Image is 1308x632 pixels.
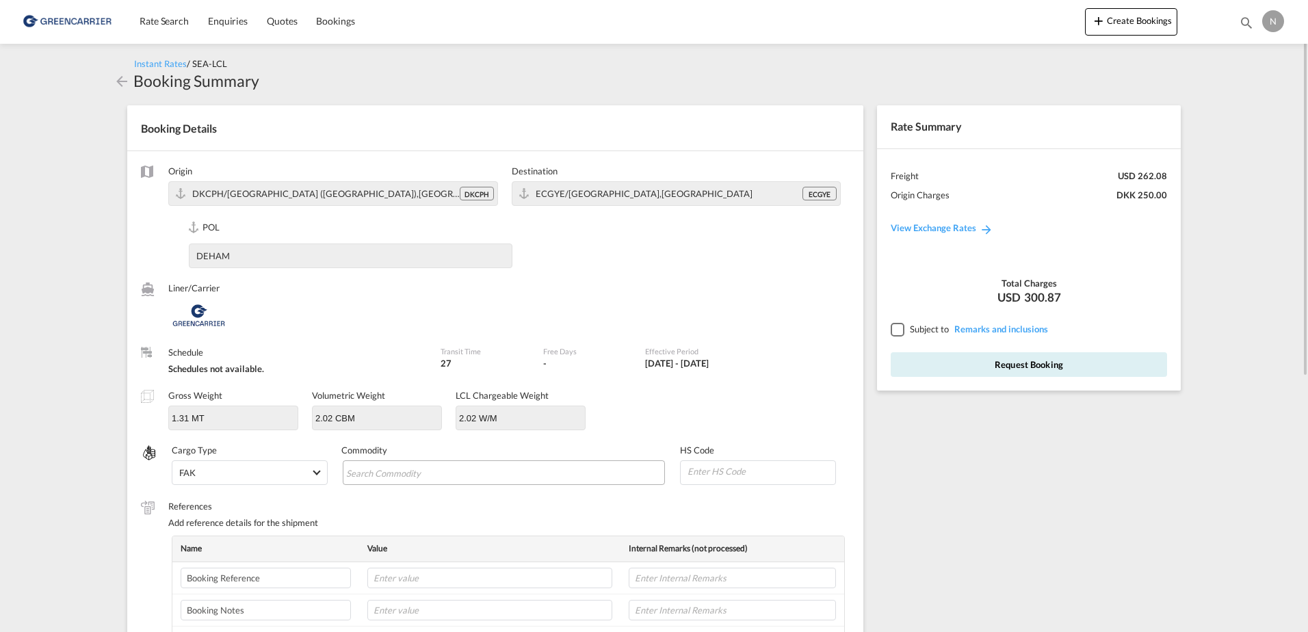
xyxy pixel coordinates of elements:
[141,122,217,135] span: Booking Details
[910,324,949,334] span: Subject to
[891,170,919,182] div: Freight
[891,189,950,201] div: Origin Charges
[1118,170,1167,182] div: USD 262.08
[1262,10,1284,32] div: N
[192,188,510,199] span: DKCPH/Copenhagen (Kobenhavn),Europe
[802,187,837,200] div: ECGYE
[140,15,189,27] span: Rate Search
[456,390,549,401] label: LCL Chargeable Weight
[951,324,1048,334] span: REMARKSINCLUSIONS
[980,222,993,236] md-icon: icon-arrow-right
[168,298,229,332] img: Greencarrier Consolidators
[1239,15,1254,30] md-icon: icon-magnify
[179,467,196,478] div: FAK
[877,209,1007,247] a: View Exchange Rates
[346,462,471,484] input: Search Commodity
[168,282,427,294] label: Liner/Carrier
[168,516,850,529] div: Add reference details for the shipment
[181,568,351,588] input: Enter label
[629,568,836,588] input: Enter Internal Remarks
[208,15,248,27] span: Enquiries
[359,536,620,562] th: Value
[168,298,427,332] div: Greencarrier Consolidators
[367,568,612,588] input: Enter value
[343,460,666,485] md-chips-wrap: Chips container with autocompletion. Enter the text area, type text to search, and then use the u...
[316,15,354,27] span: Bookings
[114,70,133,92] div: icon-arrow-left
[189,250,230,262] div: DEHAM
[877,105,1181,148] div: Rate Summary
[187,58,227,69] span: / SEA-LCL
[645,346,768,356] label: Effective Period
[543,357,547,369] div: -
[172,536,359,562] th: Name
[680,444,836,456] label: HS Code
[1116,189,1167,201] div: DKK 250.00
[1024,289,1061,306] span: 300.87
[536,188,753,199] span: ECGYE/Guayaquil,Americas
[1085,8,1177,36] button: icon-plus 400-fgCreate Bookings
[891,289,1167,306] div: USD
[629,600,836,620] input: Enter Internal Remarks
[441,357,529,369] div: 27
[267,15,297,27] span: Quotes
[891,352,1167,377] button: Request Booking
[172,444,328,456] label: Cargo Type
[168,363,427,375] div: Schedules not available.
[189,221,512,235] label: POL
[168,346,427,358] label: Schedule
[620,536,844,562] th: Internal Remarks (not processed)
[312,390,385,401] label: Volumetric Weight
[460,187,494,200] div: DKCPH
[341,444,667,456] label: Commodity
[21,6,113,37] img: b0b18ec08afe11efb1d4932555f5f09d.png
[168,390,222,401] label: Gross Weight
[134,58,187,69] span: Instant Rates
[512,165,841,177] label: Destination
[891,277,1167,289] div: Total Charges
[181,600,351,620] input: Enter label
[1239,15,1254,36] div: icon-magnify
[441,346,529,356] label: Transit Time
[133,70,259,92] div: Booking Summary
[168,500,850,512] label: References
[686,461,835,482] input: Enter HS Code
[1090,12,1107,29] md-icon: icon-plus 400-fg
[543,346,631,356] label: Free Days
[114,73,130,90] md-icon: icon-arrow-left
[168,165,498,177] label: Origin
[367,600,612,620] input: Enter value
[172,460,328,485] md-select: Select Cargo type: FAK
[141,282,155,296] md-icon: /assets/icons/custom/liner-aaa8ad.svg
[645,357,709,369] div: 01 Oct 2025 - 31 Oct 2025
